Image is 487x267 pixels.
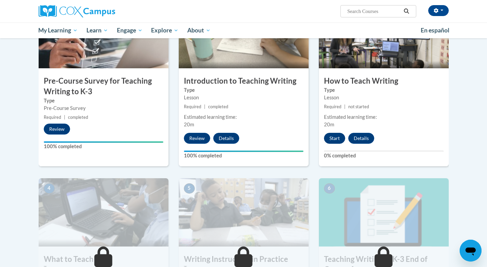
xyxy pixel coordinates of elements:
iframe: Button to launch messaging window [460,240,482,262]
div: Estimated learning time: [184,113,303,121]
a: Cox Campus [39,5,168,17]
h3: What to Teach [39,254,168,265]
span: Explore [151,26,178,34]
span: completed [68,115,88,120]
span: About [187,26,211,34]
label: 100% completed [44,143,163,150]
button: Review [44,124,70,135]
button: Account Settings [428,5,449,16]
button: Start [324,133,345,144]
span: | [64,115,65,120]
span: 5 [184,183,195,194]
img: Course Image [39,178,168,247]
span: not started [348,104,369,109]
div: Estimated learning time: [324,113,444,121]
div: Pre-Course Survey [44,104,163,112]
span: Required [44,115,61,120]
a: Learn [82,23,112,38]
label: Type [44,97,163,104]
input: Search Courses [347,7,401,15]
button: Review [184,133,210,144]
label: Type [324,86,444,94]
label: 0% completed [324,152,444,159]
div: Main menu [28,23,459,38]
img: Course Image [319,178,449,247]
span: Required [324,104,341,109]
span: | [344,104,346,109]
button: Details [348,133,374,144]
a: En español [416,23,454,38]
span: En español [421,27,449,34]
div: Lesson [184,94,303,101]
span: Engage [117,26,143,34]
span: completed [208,104,228,109]
span: Learn [86,26,108,34]
span: Required [184,104,201,109]
a: About [183,23,215,38]
h3: Pre-Course Survey for Teaching Writing to K-3 [39,76,168,97]
a: My Learning [34,23,82,38]
h3: How to Teach Writing [319,76,449,86]
span: 20m [184,122,194,127]
a: Explore [147,23,183,38]
img: Cox Campus [39,5,115,17]
div: Your progress [184,151,303,152]
span: 6 [324,183,335,194]
span: 4 [44,183,55,194]
h3: Writing Instruction in Practice [179,254,309,265]
div: Lesson [324,94,444,101]
label: Type [184,86,303,94]
h3: Introduction to Teaching Writing [179,76,309,86]
span: 20m [324,122,334,127]
span: | [204,104,205,109]
div: Your progress [44,141,163,143]
a: Engage [112,23,147,38]
button: Search [401,7,411,15]
button: Details [213,133,239,144]
span: My Learning [38,26,78,34]
img: Course Image [179,178,309,247]
label: 100% completed [184,152,303,159]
